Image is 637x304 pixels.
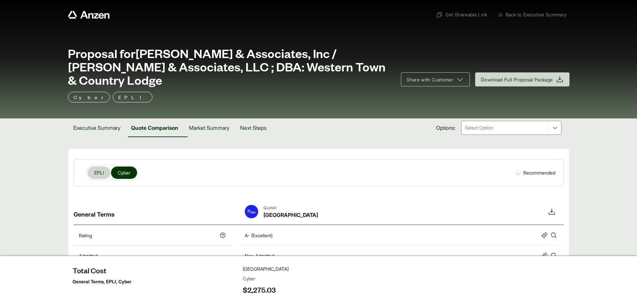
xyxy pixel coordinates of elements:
span: Proposal for [PERSON_NAME] & Associates, Inc / [PERSON_NAME] & Associates, LLC ; DBA: Western Tow... [68,46,393,86]
div: General Terms [74,200,232,224]
span: Options: [436,124,456,132]
span: Download Full Proposal Package [481,76,553,83]
button: Download Full Proposal Package [475,72,569,86]
button: Market Summary [184,118,235,137]
p: Rating [79,232,92,239]
p: Maximum Policy Aggregate Limit [79,293,147,300]
button: Next Steps [235,118,272,137]
button: Quote Comparison [126,118,184,137]
div: Recommended [513,167,558,179]
a: Anzen website [68,11,110,19]
span: Back to Executive Summary [506,11,567,18]
div: None [245,293,256,300]
span: EPLI [94,169,104,176]
p: Cyber [74,93,104,101]
div: $3,983.05 [245,273,266,280]
p: Admitted [79,252,98,259]
span: [GEOGRAPHIC_DATA] [263,211,318,219]
div: A- (Excellent) [245,232,273,239]
span: Quote 1 [263,205,318,211]
span: Share with Customer [407,76,453,83]
button: Share with Customer [401,72,470,86]
button: Executive Summary [68,118,126,137]
p: EPLI [118,93,147,101]
button: EPLI [88,167,110,179]
button: Download option [545,205,558,219]
button: Back to Executive Summary [496,8,569,21]
img: At-Bay-Logo [245,205,258,218]
div: Non-Admitted [245,252,274,259]
span: Cyber [118,169,130,176]
p: Total Cost [79,273,100,280]
button: Get Shareable Link [433,8,490,21]
button: Cyber [111,167,137,179]
span: Get Shareable Link [436,11,487,18]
